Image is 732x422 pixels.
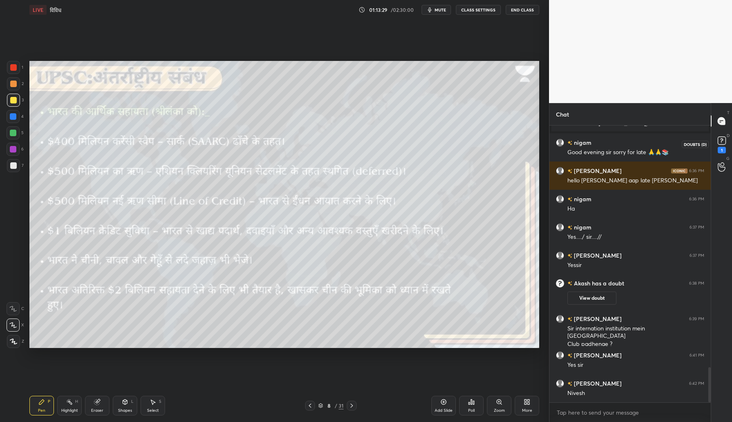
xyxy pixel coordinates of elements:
h6: nigam [572,195,591,203]
div: LIVE [29,5,47,15]
div: 6:41 PM [690,353,704,358]
h6: nigam [572,223,591,231]
p: D [727,132,730,139]
img: default.png [556,195,564,203]
img: no-rating-badge.077c3623.svg [567,382,572,386]
div: 4 [7,110,24,123]
div: 6 [7,143,24,156]
div: Select [147,409,159,413]
img: no-rating-badge.077c3623.svg [567,141,572,145]
div: Good evening sir sorry for late 🙏🙏📚 [567,148,704,157]
div: C [7,302,24,315]
div: 6:37 PM [690,225,704,230]
img: no-rating-badge.077c3623.svg [567,280,572,287]
span: has a doubt [590,280,624,287]
div: hello [PERSON_NAME] aap late [PERSON_NAME] [567,177,704,185]
h6: [PERSON_NAME] [572,314,622,323]
div: 6:36 PM [689,140,704,145]
div: 6:36 PM [689,197,704,202]
div: Shapes [118,409,132,413]
div: 2 [7,77,24,90]
img: no-rating-badge.077c3623.svg [567,353,572,358]
img: default.png [556,379,564,388]
div: Nivesh [567,389,704,397]
div: 5 [7,126,24,139]
h4: विविध [50,6,61,14]
div: Yessir [567,261,704,269]
img: no-rating-badge.077c3623.svg [567,225,572,230]
img: default.png [556,351,564,359]
p: T [727,110,730,116]
button: View doubt [567,292,616,305]
div: Doubts (D) [682,141,709,148]
div: 1 [7,61,23,74]
img: default.png [556,251,564,260]
p: G [726,155,730,162]
img: no-rating-badge.077c3623.svg [567,197,572,202]
div: 6:39 PM [689,316,704,321]
div: L [131,400,134,404]
div: Club padhenge ? [567,340,704,348]
div: H [75,400,78,404]
div: Poll [468,409,475,413]
div: Add Slide [435,409,453,413]
div: 6:36 PM [689,168,704,173]
div: Yes...../ sir.....// [567,233,704,241]
div: 31 [339,402,344,409]
p: Chat [549,103,576,125]
button: CLASS SETTINGS [456,5,501,15]
img: default.png [556,167,564,175]
h6: [PERSON_NAME] [572,251,622,260]
div: Pen [38,409,45,413]
button: End Class [506,5,539,15]
div: Z [7,335,24,348]
div: 8 [325,403,333,408]
button: mute [422,5,451,15]
div: 6:37 PM [690,253,704,258]
div: Zoom [494,409,505,413]
div: X [7,319,24,332]
div: 7 [7,159,24,172]
h6: nigam [572,138,591,147]
div: P [48,400,50,404]
img: no-rating-badge.077c3623.svg [567,169,572,173]
div: S [159,400,161,404]
div: Sir internation institution mein [GEOGRAPHIC_DATA] [567,325,704,340]
h6: Akash [572,280,590,287]
div: Eraser [91,409,103,413]
h6: [PERSON_NAME] [572,351,622,359]
img: no-rating-badge.077c3623.svg [567,317,572,321]
div: More [522,409,532,413]
span: mute [435,7,446,13]
h6: [PERSON_NAME] [572,166,622,175]
div: Highlight [61,409,78,413]
div: 3 [7,94,24,107]
img: no-rating-badge.077c3623.svg [567,254,572,258]
img: iconic-dark.1390631f.png [671,168,687,173]
img: default.png [556,223,564,231]
p: [PERSON_NAME] [556,120,704,126]
div: grid [549,126,711,402]
div: 6:38 PM [689,281,704,286]
img: default.png [556,139,564,147]
div: 6:42 PM [689,381,704,386]
div: Yes sir [567,361,704,369]
img: default.png [556,315,564,323]
div: 1 [718,147,726,153]
div: Ha [567,205,704,213]
div: / [335,403,337,408]
h6: [PERSON_NAME] [572,379,622,388]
